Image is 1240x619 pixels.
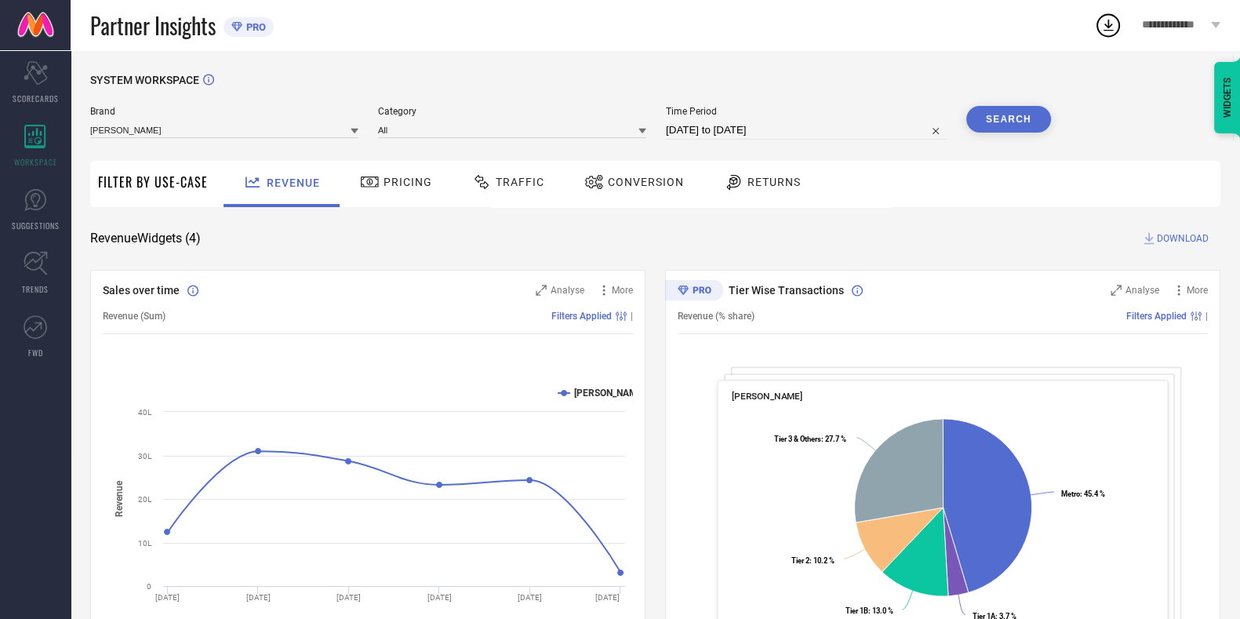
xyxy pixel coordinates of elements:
text: : 27.7 % [774,435,846,443]
text: [DATE] [518,593,542,602]
text: : 45.4 % [1060,489,1104,497]
span: DOWNLOAD [1157,231,1209,246]
text: [DATE] [155,593,180,602]
svg: Zoom [536,285,547,296]
span: | [631,311,633,322]
span: [PERSON_NAME] [732,391,803,402]
span: More [612,285,633,296]
span: Revenue (% share) [678,311,755,322]
span: WORKSPACE [14,156,57,168]
text: 0 [147,582,151,591]
span: TRENDS [22,283,49,295]
span: Revenue [267,177,320,189]
text: [DATE] [595,593,620,602]
span: Pricing [384,176,432,188]
input: Select time period [666,121,947,140]
text: 10L [138,539,152,548]
text: [PERSON_NAME] [574,388,645,399]
span: Brand [90,106,358,117]
span: PRO [242,21,266,33]
text: [DATE] [246,593,271,602]
tspan: Metro [1060,489,1079,497]
span: | [1205,311,1208,322]
text: : 13.0 % [845,606,893,615]
span: SYSTEM WORKSPACE [90,74,199,86]
tspan: Tier 3 & Others [774,435,821,443]
span: SCORECARDS [13,93,59,104]
span: Analyse [551,285,584,296]
span: FWD [28,347,43,359]
div: Premium [665,280,723,304]
span: Traffic [496,176,544,188]
span: Analyse [1125,285,1159,296]
button: Search [966,106,1051,133]
span: Revenue (Sum) [103,311,165,322]
span: Returns [747,176,801,188]
svg: Zoom [1111,285,1122,296]
span: Tier Wise Transactions [729,284,844,297]
span: SUGGESTIONS [12,220,60,231]
span: Time Period [666,106,947,117]
span: Filters Applied [551,311,612,322]
span: Sales over time [103,284,180,297]
text: 30L [138,452,152,461]
tspan: Tier 1B [845,606,868,615]
span: More [1187,285,1208,296]
span: Revenue Widgets ( 4 ) [90,231,201,246]
tspan: Revenue [114,480,125,517]
span: Filters Applied [1126,311,1187,322]
text: : 10.2 % [791,555,835,564]
span: Category [378,106,646,117]
tspan: Tier 2 [791,555,809,564]
span: Filter By Use-Case [98,173,208,191]
span: Partner Insights [90,9,216,42]
text: [DATE] [427,593,452,602]
text: 20L [138,495,152,504]
text: 40L [138,408,152,417]
text: [DATE] [336,593,361,602]
span: Conversion [608,176,684,188]
div: Open download list [1094,11,1122,39]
